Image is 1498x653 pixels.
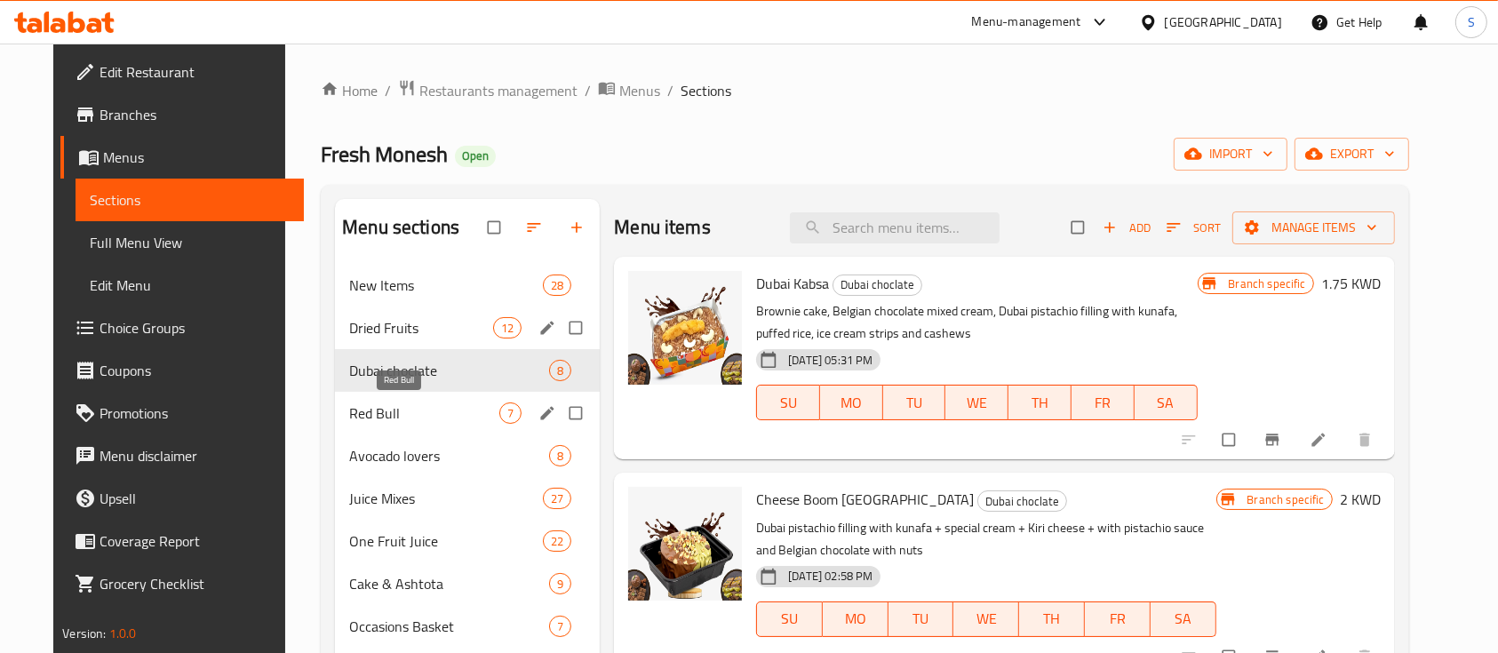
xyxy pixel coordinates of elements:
span: Dubai Kabsa [756,270,829,297]
span: import [1188,143,1273,165]
span: Sort items [1155,214,1232,242]
button: SA [1135,385,1198,420]
button: MO [823,601,888,637]
span: Select to update [1212,423,1249,457]
button: export [1295,138,1409,171]
span: Add item [1098,214,1155,242]
div: Occasions Basket7 [335,605,600,648]
span: 8 [550,448,570,465]
button: SU [756,385,820,420]
div: Open [455,146,496,167]
div: Menu-management [972,12,1081,33]
span: 28 [544,277,570,294]
span: 7 [550,618,570,635]
a: Menus [598,79,660,102]
span: WE [960,606,1012,632]
button: import [1174,138,1287,171]
span: Version: [62,622,106,645]
li: / [585,80,591,101]
div: Red Bull7edit [335,392,600,434]
a: Grocery Checklist [60,562,304,605]
span: Avocado lovers [349,445,549,466]
div: items [543,488,571,509]
div: Dried Fruits12edit [335,307,600,349]
span: Branches [100,104,290,125]
a: Home [321,80,378,101]
span: Occasions Basket [349,616,549,637]
span: 22 [544,533,570,550]
button: TU [888,601,954,637]
span: New Items [349,275,543,296]
span: FR [1079,390,1127,416]
div: items [549,445,571,466]
div: Dubai choclate8 [335,349,600,392]
a: Menus [60,136,304,179]
span: Sort sections [514,208,557,247]
span: Dubai choclate [349,360,549,381]
div: Dubai choclate [977,490,1067,512]
span: Sort [1167,218,1221,238]
span: 12 [494,320,521,337]
a: Upsell [60,477,304,520]
div: Dried Fruits [349,317,493,338]
span: Cake & Ashtota [349,573,549,594]
span: Coverage Report [100,530,290,552]
span: export [1309,143,1395,165]
a: Full Menu View [76,221,304,264]
p: Dubai pistachio filling with kunafa + special cream + Kiri cheese + with pistachio sauce and Belg... [756,517,1215,561]
a: Coupons [60,349,304,392]
span: 8 [550,362,570,379]
span: Menus [103,147,290,168]
span: Edit Menu [90,275,290,296]
div: Dubai choclate [833,275,922,296]
button: WE [945,385,1008,420]
span: [DATE] 05:31 PM [781,352,880,369]
span: Select all sections [477,211,514,244]
span: 7 [500,405,521,422]
span: Menu disclaimer [100,445,290,466]
div: Juice Mixes27 [335,477,600,520]
button: SU [756,601,823,637]
span: MO [830,606,881,632]
span: Fresh Monesh [321,134,448,174]
div: items [543,530,571,552]
span: Branch specific [1222,275,1313,292]
span: TH [1026,606,1078,632]
h6: 1.75 KWD [1321,271,1381,296]
button: SA [1151,601,1216,637]
button: edit [536,316,562,339]
span: Red Bull [349,402,499,424]
span: Restaurants management [419,80,578,101]
a: Choice Groups [60,307,304,349]
span: Cheese Boom [GEOGRAPHIC_DATA] [756,486,974,513]
span: Juice Mixes [349,488,543,509]
button: Add section [557,208,600,247]
button: MO [820,385,883,420]
a: Edit menu item [1310,431,1331,449]
h2: Menu sections [342,214,459,241]
span: Sections [90,189,290,211]
span: [DATE] 02:58 PM [781,568,880,585]
button: Sort [1162,214,1225,242]
button: Manage items [1232,211,1395,244]
span: Open [455,148,496,163]
span: Edit Restaurant [100,61,290,83]
a: Sections [76,179,304,221]
span: Grocery Checklist [100,573,290,594]
span: TU [896,606,947,632]
span: SA [1158,606,1209,632]
a: Branches [60,93,304,136]
div: items [543,275,571,296]
span: Select section [1061,211,1098,244]
button: Branch-specific-item [1253,420,1295,459]
div: items [549,573,571,594]
button: Add [1098,214,1155,242]
a: Restaurants management [398,79,578,102]
span: Coupons [100,360,290,381]
div: One Fruit Juice22 [335,520,600,562]
a: Edit Menu [76,264,304,307]
span: One Fruit Juice [349,530,543,552]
